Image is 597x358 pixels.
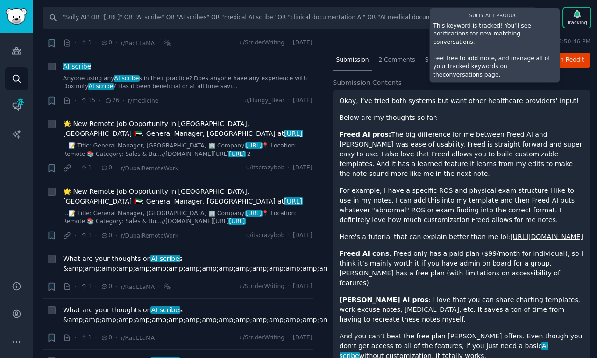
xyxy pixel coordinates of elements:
span: · [115,231,117,240]
a: ...📝 Title: General Manager, [GEOGRAPHIC_DATA] 🏢 Company:[URL]📍 Location: Remote 📚 Category: Sale... [63,142,313,158]
span: · [288,97,290,105]
div: Tracking [567,19,587,26]
span: · [115,333,117,343]
a: conversations page [442,71,498,78]
span: [DATE] [293,164,312,172]
span: 0 [100,164,112,172]
span: [DATE] 3:50:46 PM [537,38,590,46]
span: 0 [100,232,112,240]
span: 0 [100,39,112,47]
span: · [115,163,117,173]
span: [URL] [245,142,263,149]
span: r/DubaiRemoteWork [121,165,178,172]
span: 🌟 New Remote Job Opportunity in [GEOGRAPHIC_DATA], [GEOGRAPHIC_DATA] 🇦🇪: General Manager, [GEOGRA... [63,119,313,139]
span: AI scribe [150,306,180,314]
span: Reply [541,56,584,64]
span: · [95,38,97,48]
p: For example, I have a specific ROS and physical exam structure I like to use in my notes. I can a... [340,186,584,225]
a: ...📝 Title: General Manager, [GEOGRAPHIC_DATA] 🏢 Company:[URL]📍 Location: Remote 📚 Category: Sale... [63,210,313,226]
span: [DATE] [293,282,312,291]
span: r/RadLLaMA [121,284,155,290]
span: 1 [80,39,92,47]
span: · [158,282,160,292]
span: [URL] [284,130,303,137]
span: · [99,96,100,105]
span: [DATE] [293,97,312,105]
span: u/itscrazybob [246,164,284,172]
span: Submission [336,56,369,64]
span: 15 [80,97,95,105]
p: Here's a tutorial that can explain better than me lol: [340,232,584,242]
input: Search Keyword [43,7,536,29]
span: [DATE] [293,334,312,342]
span: · [75,96,77,105]
strong: Freed AI cons [340,250,390,257]
span: · [288,39,290,47]
span: on Reddit [557,56,584,63]
span: 0 [100,282,112,291]
span: · [75,231,77,240]
span: · [75,333,77,343]
p: This keyword is tracked! You'll see notifications for new matching conversations. [433,22,556,47]
span: · [75,282,77,292]
span: 1 [80,232,92,240]
span: u/Hungy_Bear [244,97,284,105]
strong: Freed AI pros: [340,131,391,138]
a: 🌟 New Remote Job Opportunity in [GEOGRAPHIC_DATA], [GEOGRAPHIC_DATA] 🇦🇪: General Manager, [GEOGRA... [63,187,313,206]
p: The big difference for me between Freed AI and [PERSON_NAME] was ease of usability. Freed is stra... [340,130,584,179]
span: u/StriderWriting [239,334,284,342]
span: · [95,282,97,292]
span: · [75,163,77,173]
span: Sully AI 1 Product [469,12,520,18]
span: · [288,232,290,240]
span: [URL] [245,210,263,217]
span: · [95,231,97,240]
span: · [288,334,290,342]
span: 992 [16,99,25,105]
span: · [288,164,290,172]
span: · [95,163,97,173]
span: 1 [80,282,92,291]
span: u/itscrazybob [246,232,284,240]
span: r/RadLLaMA [121,335,155,341]
p: Okay, I’ve tried both systems but want other healthcare providers' input! [340,96,584,106]
span: 1 [80,334,92,342]
strong: [PERSON_NAME] AI pros [340,296,429,303]
p: : I love that you can share charting templates, work excuse notes, [MEDICAL_DATA], etc. It saves ... [340,295,584,324]
span: 1 [80,164,92,172]
span: Submission Contents [333,78,402,88]
span: r/DubaiRemoteWork [121,232,178,239]
span: [URL] [228,218,246,225]
span: [DATE] [293,232,312,240]
span: u/StriderWriting [239,39,284,47]
span: u/StriderWriting [239,282,284,291]
a: [URL][DOMAIN_NAME] [510,233,583,240]
span: 26 [104,97,120,105]
span: · [158,38,160,48]
p: Feel free to add more, and manage all of your tracked keywords on the . [433,55,556,79]
span: 0 [100,334,112,342]
a: Anyone using anyAI scribes in their practice? Does anyone have any experience with DoximityAI scr... [63,75,313,91]
span: [URL] [284,197,303,205]
span: Summary [425,56,453,64]
span: [DATE] [293,39,312,47]
button: Tracking [563,8,590,28]
span: · [95,333,97,343]
span: · [123,96,125,105]
span: · [115,38,117,48]
span: · [288,282,290,291]
span: AI scribe [62,63,92,70]
span: · [115,282,117,292]
span: 2 Comments [379,56,415,64]
p: : Freed only has a paid plan ($99/month for individual), so I think it’s mainly worth it if you h... [340,249,584,288]
a: AI scribe [63,62,91,71]
span: AI scribe [114,75,140,82]
span: r/RadLLaMA [121,40,155,47]
span: AI scribe [88,83,114,90]
img: GummySearch logo [6,8,27,25]
span: r/medicine [128,98,158,104]
span: · [75,38,77,48]
p: Below are my thoughts so far: [340,113,584,123]
span: AI scribe [150,255,180,262]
